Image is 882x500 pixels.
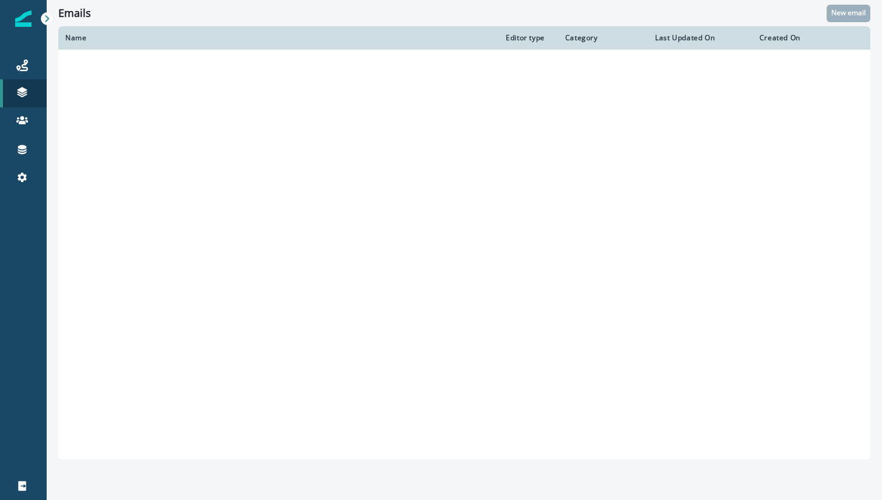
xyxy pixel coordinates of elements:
img: Inflection [15,11,32,27]
div: Category [565,33,641,43]
h1: Emails [58,7,91,20]
p: New email [831,9,866,17]
div: Name [65,33,492,43]
div: Editor type [506,33,551,43]
button: New email [827,5,870,22]
div: Last Updated On [655,33,745,43]
div: Created On [759,33,849,43]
